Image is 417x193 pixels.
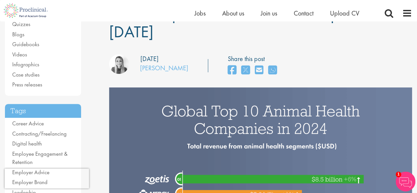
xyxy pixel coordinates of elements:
[294,9,313,17] a: Contact
[140,54,159,64] div: [DATE]
[396,172,415,191] img: Chatbot
[261,9,277,17] a: Join us
[228,63,236,78] a: share on facebook
[241,63,250,78] a: share on twitter
[12,31,24,38] a: Blogs
[12,51,27,58] a: Videos
[12,140,42,147] a: Digital health
[228,54,280,64] label: Share this post
[12,20,30,28] a: Quizzes
[5,169,89,188] iframe: reCAPTCHA
[109,3,387,42] span: Global Top 10 Animal Health Companies in [DATE]
[12,150,68,166] a: Employee Engagement & Retention
[5,104,81,118] h3: Tags
[12,120,44,127] a: Career Advice
[330,9,359,17] a: Upload CV
[12,130,67,137] a: Contracting/Freelancing
[12,81,42,88] a: Press releases
[222,9,244,17] a: About us
[12,61,39,68] a: Infographics
[12,41,39,48] a: Guidebooks
[255,63,263,78] a: share on email
[268,63,277,78] a: share on whats app
[109,54,129,74] img: Hannah Burke
[396,172,401,177] span: 1
[194,9,206,17] a: Jobs
[140,64,188,72] a: [PERSON_NAME]
[12,71,40,78] a: Case studies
